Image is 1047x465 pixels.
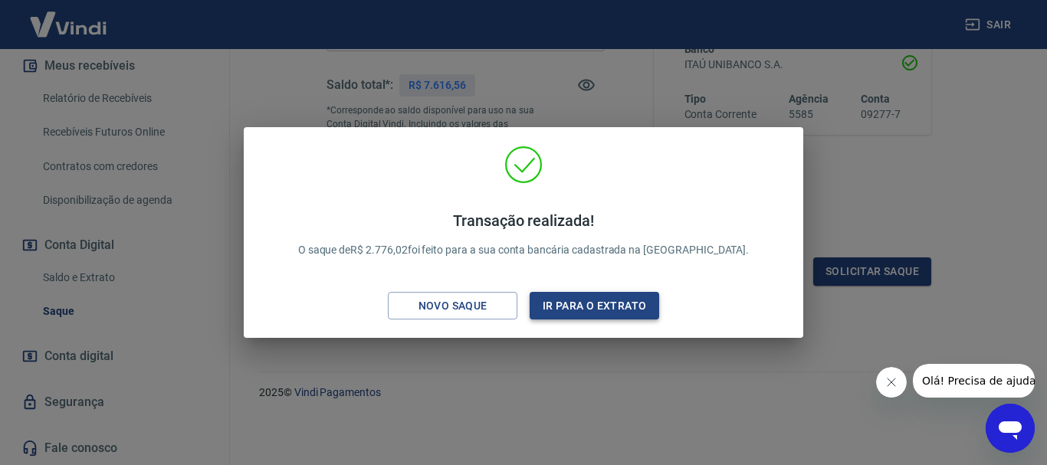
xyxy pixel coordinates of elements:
button: Ir para o extrato [530,292,659,320]
iframe: Mensagem da empresa [913,364,1035,398]
h4: Transação realizada! [298,211,750,230]
iframe: Botão para abrir a janela de mensagens [986,404,1035,453]
iframe: Fechar mensagem [876,367,907,398]
span: Olá! Precisa de ajuda? [9,11,129,23]
p: O saque de R$ 2.776,02 foi feito para a sua conta bancária cadastrada na [GEOGRAPHIC_DATA]. [298,211,750,258]
div: Novo saque [400,296,506,316]
button: Novo saque [388,292,517,320]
